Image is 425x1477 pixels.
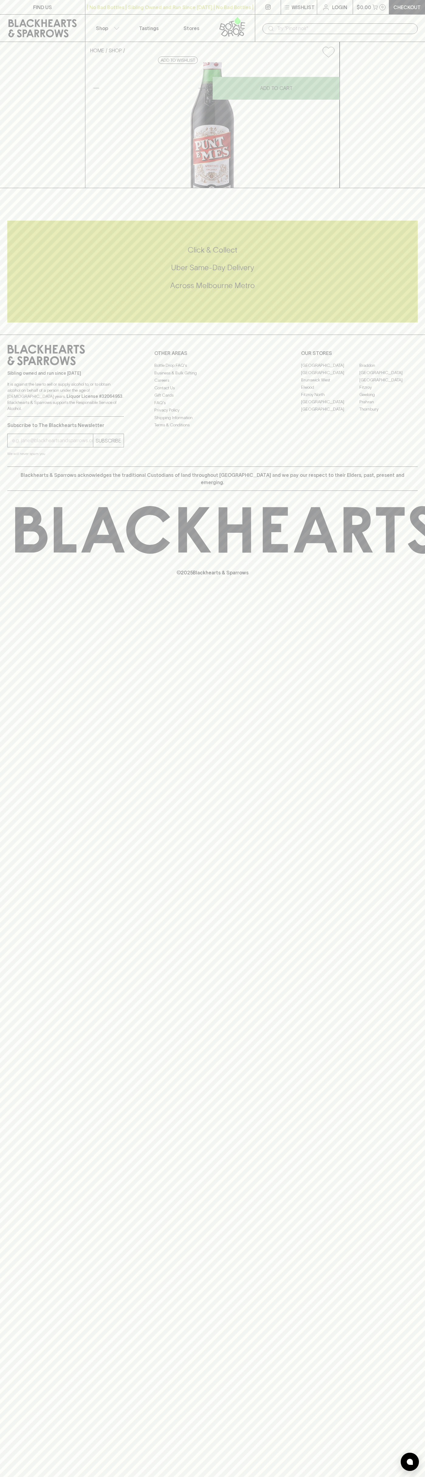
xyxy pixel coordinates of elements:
p: Tastings [139,25,159,32]
a: [GEOGRAPHIC_DATA] [301,369,359,376]
a: [GEOGRAPHIC_DATA] [301,362,359,369]
a: Careers [154,377,271,384]
a: Prahran [359,398,418,405]
a: Tastings [128,15,170,42]
p: Checkout [393,4,421,11]
button: Add to wishlist [158,57,198,64]
a: Bottle Drop FAQ's [154,362,271,369]
p: It is against the law to sell or supply alcohol to, or to obtain alcohol on behalf of a person un... [7,381,124,411]
a: Brunswick West [301,376,359,384]
p: OUR STORES [301,349,418,357]
a: Stores [170,15,213,42]
p: SUBSCRIBE [96,437,121,444]
p: Login [332,4,347,11]
img: bubble-icon [407,1459,413,1465]
a: Fitzroy [359,384,418,391]
a: Shipping Information [154,414,271,421]
input: Try "Pinot noir" [277,24,413,33]
a: [GEOGRAPHIC_DATA] [301,398,359,405]
button: SUBSCRIBE [93,434,124,447]
a: Elwood [301,384,359,391]
p: Wishlist [292,4,315,11]
h5: Across Melbourne Metro [7,281,418,291]
p: 0 [381,5,384,9]
p: Sibling owned and run since [DATE] [7,370,124,376]
a: [GEOGRAPHIC_DATA] [301,405,359,413]
div: Call to action block [7,221,418,322]
a: Gift Cards [154,392,271,399]
a: [GEOGRAPHIC_DATA] [359,369,418,376]
p: We will never spam you [7,451,124,457]
a: HOME [90,48,104,53]
h5: Click & Collect [7,245,418,255]
a: Business & Bulk Gifting [154,369,271,377]
a: Contact Us [154,384,271,391]
strong: Liquor License #32064953 [67,394,122,399]
p: OTHER AREAS [154,349,271,357]
a: Terms & Conditions [154,422,271,429]
a: FAQ's [154,399,271,406]
p: Shop [96,25,108,32]
a: Fitzroy North [301,391,359,398]
input: e.g. jane@blackheartsandsparrows.com.au [12,436,93,446]
img: 3492.png [85,62,339,188]
a: Geelong [359,391,418,398]
p: Blackhearts & Sparrows acknowledges the traditional Custodians of land throughout [GEOGRAPHIC_DAT... [12,471,413,486]
p: FIND US [33,4,52,11]
button: Add to wishlist [320,44,337,60]
a: SHOP [109,48,122,53]
a: [GEOGRAPHIC_DATA] [359,376,418,384]
p: $0.00 [357,4,371,11]
p: Stores [183,25,199,32]
a: Privacy Policy [154,407,271,414]
button: ADD TO CART [213,77,340,100]
h5: Uber Same-Day Delivery [7,263,418,273]
a: Braddon [359,362,418,369]
button: Shop [85,15,128,42]
p: Subscribe to The Blackhearts Newsletter [7,422,124,429]
p: ADD TO CART [260,84,293,92]
a: Thornbury [359,405,418,413]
